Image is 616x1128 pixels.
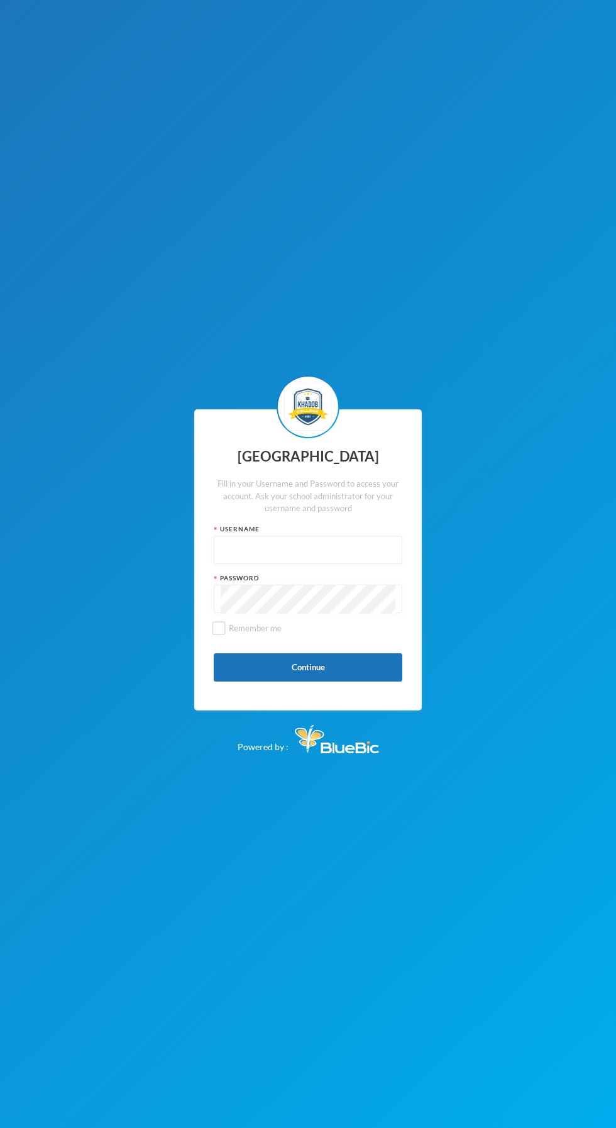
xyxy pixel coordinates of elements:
[214,524,402,534] div: Username
[214,445,402,469] div: [GEOGRAPHIC_DATA]
[238,719,379,753] div: Powered by :
[214,653,402,682] button: Continue
[214,573,402,583] div: Password
[224,623,287,633] span: Remember me
[214,478,402,515] div: Fill in your Username and Password to access your account. Ask your school administrator for your...
[295,725,379,753] img: Bluebic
